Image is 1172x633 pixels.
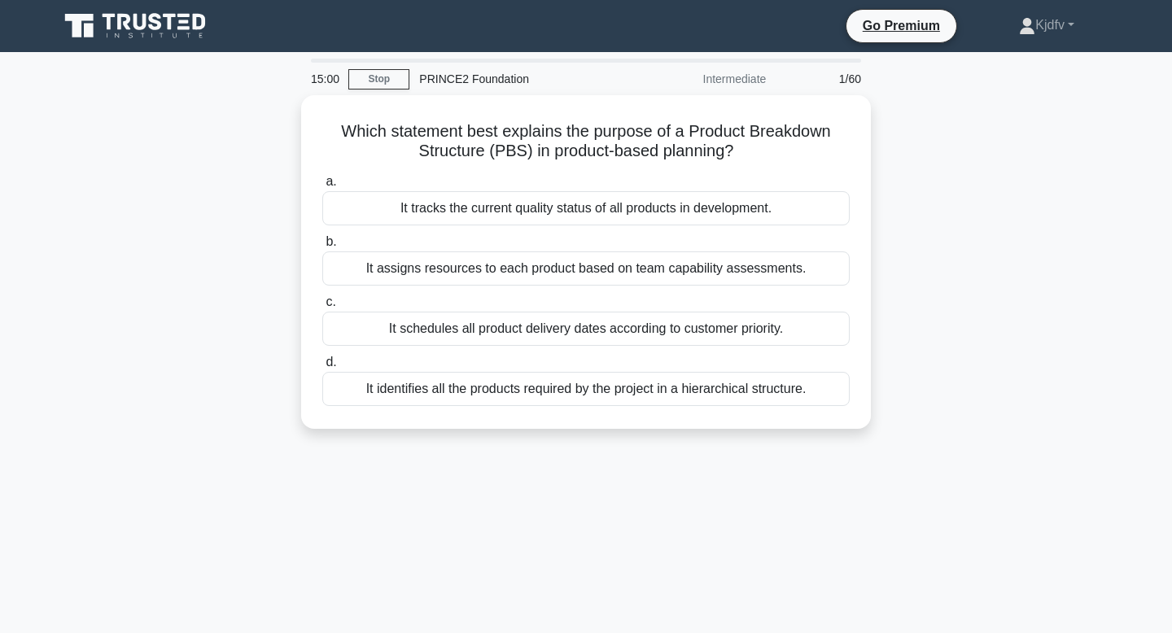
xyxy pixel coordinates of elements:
[326,234,336,248] span: b.
[409,63,633,95] div: PRINCE2 Foundation
[326,355,336,369] span: d.
[776,63,871,95] div: 1/60
[322,191,850,225] div: It tracks the current quality status of all products in development.
[326,174,336,188] span: a.
[322,312,850,346] div: It schedules all product delivery dates according to customer priority.
[980,9,1113,41] a: Kjdfv
[322,372,850,406] div: It identifies all the products required by the project in a hierarchical structure.
[301,63,348,95] div: 15:00
[326,295,335,308] span: c.
[321,121,851,162] h5: Which statement best explains the purpose of a Product Breakdown Structure (PBS) in product-based...
[633,63,776,95] div: Intermediate
[853,15,950,36] a: Go Premium
[322,251,850,286] div: It assigns resources to each product based on team capability assessments.
[348,69,409,89] a: Stop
